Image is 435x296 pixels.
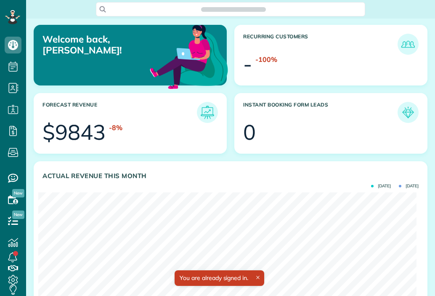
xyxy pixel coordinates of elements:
div: You are already signed in. [175,270,264,286]
img: dashboard_welcome-42a62b7d889689a78055ac9021e634bf52bae3f8056760290aed330b23ab8690.png [148,15,230,97]
p: Welcome back, [PERSON_NAME]! [42,34,165,56]
img: icon_recurring_customers-cf858462ba22bcd05b5a5880d41d6543d210077de5bb9ebc9590e49fd87d84ed.png [400,36,416,53]
img: icon_form_leads-04211a6a04a5b2264e4ee56bc0799ec3eb69b7e499cbb523a139df1d13a81ae0.png [400,104,416,121]
span: [DATE] [399,184,419,188]
div: -8% [109,123,122,133]
h3: Forecast Revenue [42,102,197,123]
div: $9843 [42,122,106,143]
div: 0 [243,122,256,143]
h3: Actual Revenue this month [42,172,419,180]
span: New [12,211,24,219]
span: Search ZenMaid… [210,5,257,13]
span: [DATE] [371,184,391,188]
h3: Instant Booking Form Leads [243,102,398,123]
div: - [243,53,252,75]
span: New [12,189,24,197]
h3: Recurring Customers [243,34,398,55]
div: -100% [255,55,277,64]
img: icon_forecast_revenue-8c13a41c7ed35a8dcfafea3cbb826a0462acb37728057bba2d056411b612bbbe.png [199,104,216,121]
